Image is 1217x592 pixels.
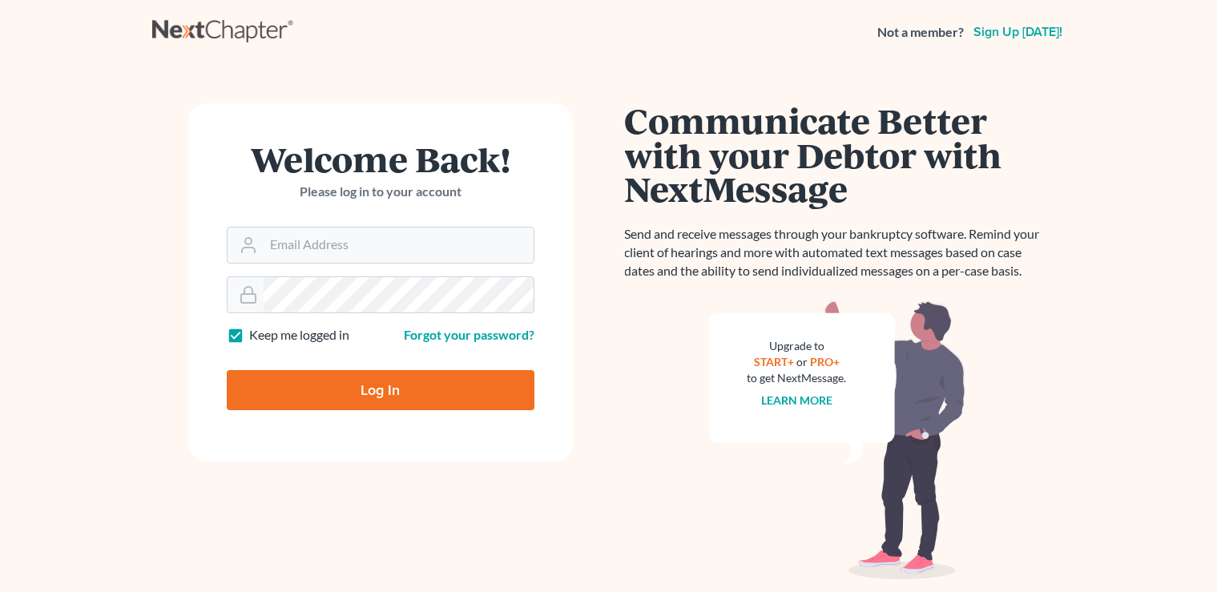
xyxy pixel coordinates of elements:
[754,355,794,368] a: START+
[227,370,534,410] input: Log In
[796,355,808,368] span: or
[249,326,349,344] label: Keep me logged in
[748,370,847,386] div: to get NextMessage.
[625,103,1050,206] h1: Communicate Better with your Debtor with NextMessage
[264,228,534,263] input: Email Address
[404,327,534,342] a: Forgot your password?
[748,338,847,354] div: Upgrade to
[227,183,534,201] p: Please log in to your account
[810,355,840,368] a: PRO+
[227,142,534,176] h1: Welcome Back!
[709,300,965,580] img: nextmessage_bg-59042aed3d76b12b5cd301f8e5b87938c9018125f34e5fa2b7a6b67550977c72.svg
[877,23,964,42] strong: Not a member?
[970,26,1066,38] a: Sign up [DATE]!
[625,225,1050,280] p: Send and receive messages through your bankruptcy software. Remind your client of hearings and mo...
[761,393,832,407] a: Learn more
